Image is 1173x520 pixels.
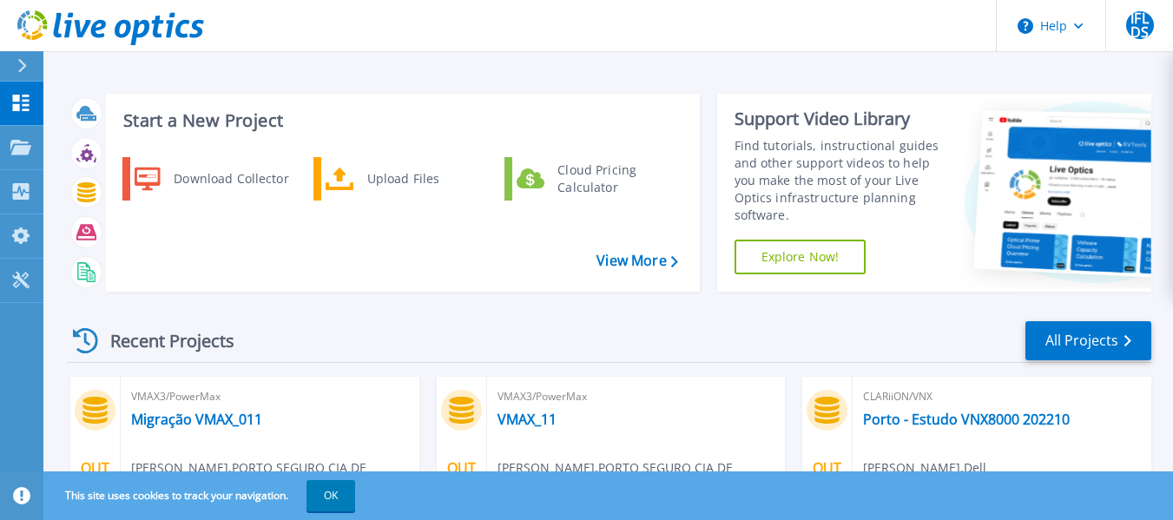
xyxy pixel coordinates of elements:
h3: Start a New Project [123,111,677,130]
a: Migração VMAX_011 [131,411,262,428]
a: VMAX_11 [498,411,557,428]
span: This site uses cookies to track your navigation. [48,480,355,511]
span: [PERSON_NAME] , PORTO SEGURO CIA DE SEGUROS GERAIS [498,458,786,497]
a: Upload Files [313,157,491,201]
div: OUT 2025 [78,456,111,519]
a: View More [596,253,677,269]
div: OUT 2025 [445,456,478,519]
a: Porto - Estudo VNX8000 202210 [863,411,1070,428]
a: Download Collector [122,157,300,201]
div: Cloud Pricing Calculator [549,161,677,196]
div: Find tutorials, instructional guides and other support videos to help you make the most of your L... [735,137,951,224]
a: All Projects [1025,321,1151,360]
div: Download Collector [165,161,296,196]
span: [PERSON_NAME] , Dell [863,458,986,477]
a: Explore Now! [735,240,867,274]
span: [PERSON_NAME] , PORTO SEGURO CIA DE SEGUROS GERAIS [131,458,419,497]
span: CLARiiON/VNX [863,387,1141,406]
span: VMAX3/PowerMax [498,387,775,406]
div: OUT 2022 [811,456,844,519]
button: OK [306,480,355,511]
div: Support Video Library [735,108,951,130]
div: Recent Projects [67,319,258,362]
a: Cloud Pricing Calculator [504,157,682,201]
div: Upload Files [359,161,487,196]
span: IFLDS [1126,11,1154,39]
span: VMAX3/PowerMax [131,387,409,406]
